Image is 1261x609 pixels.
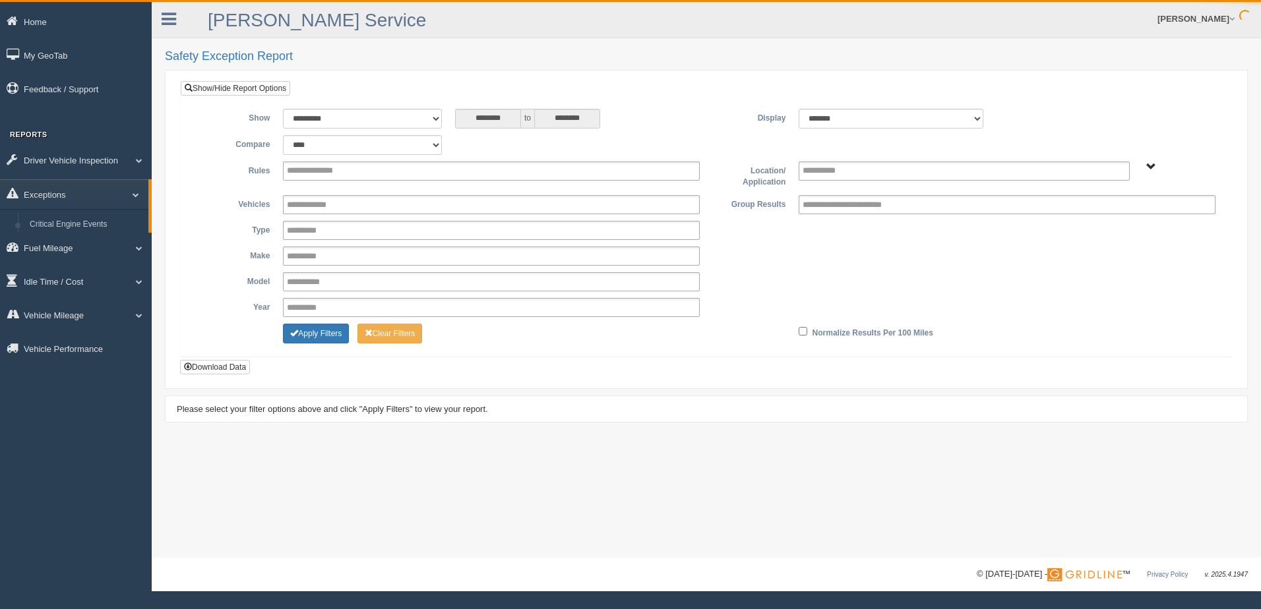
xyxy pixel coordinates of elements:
[706,161,792,188] label: Location/ Application
[977,567,1248,581] div: © [DATE]-[DATE] - ™
[191,109,276,125] label: Show
[1205,571,1248,578] span: v. 2025.4.1947
[177,404,488,414] span: Please select your filter options above and click "Apply Filters" to view your report.
[357,324,423,343] button: Change Filter Options
[813,324,933,339] label: Normalize Results Per 100 Miles
[191,135,276,151] label: Compare
[1147,571,1188,578] a: Privacy Policy
[180,360,250,374] button: Download Data
[165,50,1248,63] h2: Safety Exception Report
[1047,568,1122,581] img: Gridline
[191,298,276,314] label: Year
[208,10,426,30] a: [PERSON_NAME] Service
[181,81,290,96] a: Show/Hide Report Options
[191,246,276,262] label: Make
[706,109,792,125] label: Display
[283,324,349,343] button: Change Filter Options
[191,221,276,237] label: Type
[706,195,792,211] label: Group Results
[191,195,276,211] label: Vehicles
[191,161,276,177] label: Rules
[191,272,276,288] label: Model
[24,213,148,237] a: Critical Engine Events
[521,109,534,129] span: to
